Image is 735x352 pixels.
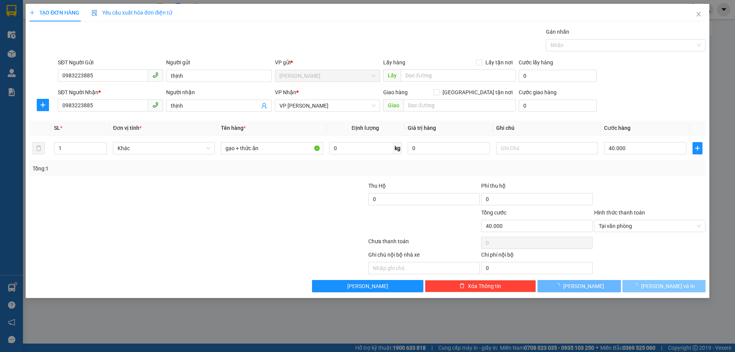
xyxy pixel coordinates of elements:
div: VP gửi [275,58,380,67]
input: Ghi Chú [496,142,598,154]
span: Giao [383,99,403,111]
span: loading [555,283,563,288]
input: Dọc đường [403,99,516,111]
label: Gán nhãn [546,29,569,35]
span: Lý Nhân [279,70,376,82]
span: Yêu cầu xuất hóa đơn điện tử [91,10,172,16]
span: plus [37,102,49,108]
span: phone [152,72,158,78]
span: SL [54,125,60,131]
button: [PERSON_NAME] và In [622,280,706,292]
input: Cước lấy hàng [519,70,597,82]
span: plus [693,145,702,151]
input: Cước giao hàng [519,100,597,112]
div: Người nhận [166,88,271,97]
div: Chi phí nội bộ [481,250,593,262]
span: [PERSON_NAME] [347,282,388,290]
button: plus [693,142,702,154]
span: [PERSON_NAME] [563,282,604,290]
input: VD: Bàn, Ghế [221,142,323,154]
button: [PERSON_NAME] [312,280,423,292]
button: Close [688,4,709,25]
div: SĐT Người Nhận [58,88,163,97]
input: 0 [408,142,490,154]
label: Hình thức thanh toán [594,210,645,216]
span: Tên hàng [221,125,246,131]
span: Tổng cước [481,210,506,216]
label: Cước lấy hàng [519,59,553,65]
span: Tại văn phòng [599,220,701,232]
span: close [696,11,702,17]
span: Định lượng [352,125,379,131]
div: Ghi chú nội bộ nhà xe [368,250,480,262]
div: Tổng: 1 [33,164,284,173]
div: Chưa thanh toán [367,237,480,250]
span: Cước hàng [604,125,630,131]
span: delete [459,283,465,289]
span: TẠO ĐƠN HÀNG [29,10,79,16]
span: loading [633,283,641,288]
span: Khác [118,142,210,154]
span: [GEOGRAPHIC_DATA] tận nơi [439,88,516,97]
th: Ghi chú [493,121,601,136]
span: Xóa Thông tin [468,282,501,290]
button: delete [33,142,45,154]
span: Giá trị hàng [408,125,436,131]
label: Cước giao hàng [519,89,557,95]
button: deleteXóa Thông tin [425,280,536,292]
span: kg [394,142,402,154]
button: plus [37,99,49,111]
input: Dọc đường [401,69,516,82]
div: Phí thu hộ [481,182,593,193]
img: icon [91,10,98,16]
span: Lấy [383,69,401,82]
span: Thu Hộ [368,183,386,189]
span: VP Nhận [275,89,296,95]
span: Đơn vị tính [113,125,142,131]
span: Lấy hàng [383,59,405,65]
span: Lấy tận nơi [482,58,516,67]
input: Nhập ghi chú [368,262,480,274]
button: [PERSON_NAME] [537,280,621,292]
span: plus [29,10,35,15]
span: phone [152,102,158,108]
span: user-add [261,103,267,109]
span: [PERSON_NAME] và In [641,282,695,290]
span: VP Nguyễn Quốc Trị [279,100,376,111]
div: Người gửi [166,58,271,67]
div: SĐT Người Gửi [58,58,163,67]
span: Giao hàng [383,89,408,95]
